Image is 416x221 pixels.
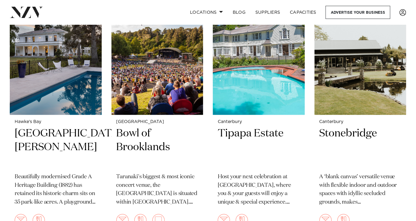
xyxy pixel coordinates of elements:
[319,120,402,124] small: Canterbury
[15,127,97,168] h2: [GEOGRAPHIC_DATA][PERSON_NAME]
[319,173,402,207] p: A ‘blank canvas’ versatile venue with flexible indoor and outdoor spaces with idyllic secluded gr...
[116,120,199,124] small: [GEOGRAPHIC_DATA]
[15,173,97,207] p: Beautifully modernised Grade A Heritage Building (1882) has retained its historic charm sits on 3...
[326,6,390,19] a: Advertise your business
[10,7,43,18] img: nzv-logo.png
[218,127,300,168] h2: Tipapa Estate
[228,6,250,19] a: BLOG
[285,6,322,19] a: Capacities
[319,127,402,168] h2: Stonebridge
[116,127,199,168] h2: Bowl of Brooklands
[218,173,300,207] p: Host your next celebration at [GEOGRAPHIC_DATA], where you & your guests will enjoy a unique & sp...
[250,6,285,19] a: SUPPLIERS
[116,173,199,207] p: Taranaki's biggest & most iconic concert venue, the [GEOGRAPHIC_DATA] is situated within [GEOGRAP...
[218,120,300,124] small: Canterbury
[15,120,97,124] small: Hawke's Bay
[185,6,228,19] a: Locations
